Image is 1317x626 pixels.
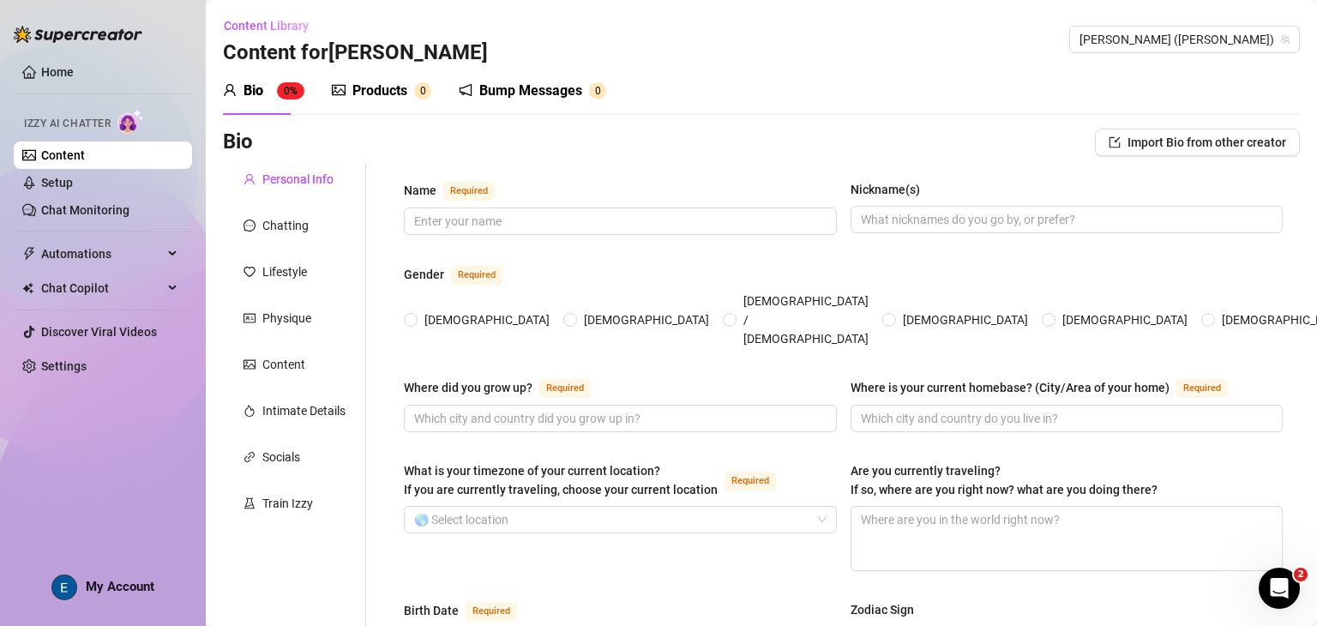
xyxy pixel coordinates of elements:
[223,83,237,97] span: user
[896,310,1035,329] span: [DEMOGRAPHIC_DATA]
[277,82,304,99] sup: 0%
[244,81,263,101] div: Bio
[262,401,346,420] div: Intimate Details
[851,180,920,199] div: Nickname(s)
[41,240,163,268] span: Automations
[52,575,76,599] img: ACg8ocLcPRSDFD1_FgQTWMGHesrdCMFi59PFqVtBfnK-VGsPLWuquQ=s96-c
[861,409,1270,428] input: Where is your current homebase? (City/Area of your home)
[24,116,111,132] span: Izzy AI Chatter
[41,176,73,190] a: Setup
[1109,136,1121,148] span: import
[22,247,36,261] span: thunderbolt
[851,464,1158,497] span: Are you currently traveling? If so, where are you right now? what are you doing there?
[404,377,610,398] label: Where did you grow up?
[244,173,256,185] span: user
[861,210,1270,229] input: Nickname(s)
[414,82,431,99] sup: 0
[404,600,536,621] label: Birth Date
[224,19,309,33] span: Content Library
[41,65,74,79] a: Home
[117,109,144,134] img: AI Chatter
[1095,129,1300,156] button: Import Bio from other creator
[725,472,776,491] span: Required
[41,359,87,373] a: Settings
[1259,568,1300,609] iframe: Intercom live chat
[1079,27,1290,52] span: Jaylie (jaylietori)
[414,212,823,231] input: Name
[244,497,256,509] span: experiment
[577,310,716,329] span: [DEMOGRAPHIC_DATA]
[1128,135,1286,149] span: Import Bio from other creator
[851,378,1170,397] div: Where is your current homebase? (City/Area of your home)
[244,405,256,417] span: fire
[14,26,142,43] img: logo-BBDzfeDw.svg
[851,600,926,619] label: Zodiac Sign
[404,180,514,201] label: Name
[539,379,591,398] span: Required
[1176,379,1228,398] span: Required
[244,451,256,463] span: link
[851,600,914,619] div: Zodiac Sign
[332,83,346,97] span: picture
[262,216,309,235] div: Chatting
[262,309,311,328] div: Physique
[1055,310,1194,329] span: [DEMOGRAPHIC_DATA]
[262,170,334,189] div: Personal Info
[41,274,163,302] span: Chat Copilot
[262,494,313,513] div: Train Izzy
[1280,34,1290,45] span: team
[589,82,606,99] sup: 0
[404,265,444,284] div: Gender
[459,83,472,97] span: notification
[41,203,129,217] a: Chat Monitoring
[404,464,718,497] span: What is your timezone of your current location? If you are currently traveling, choose your curre...
[244,220,256,232] span: message
[86,579,154,594] span: My Account
[418,310,556,329] span: [DEMOGRAPHIC_DATA]
[737,292,875,348] span: [DEMOGRAPHIC_DATA] / [DEMOGRAPHIC_DATA]
[22,282,33,294] img: Chat Copilot
[404,181,436,200] div: Name
[443,182,495,201] span: Required
[851,180,932,199] label: Nickname(s)
[451,266,502,285] span: Required
[1294,568,1308,581] span: 2
[262,262,307,281] div: Lifestyle
[41,148,85,162] a: Content
[352,81,407,101] div: Products
[223,39,488,67] h3: Content for [PERSON_NAME]
[223,129,253,156] h3: Bio
[404,264,521,285] label: Gender
[414,409,823,428] input: Where did you grow up?
[262,355,305,374] div: Content
[244,358,256,370] span: picture
[404,378,532,397] div: Where did you grow up?
[262,448,300,466] div: Socials
[851,377,1247,398] label: Where is your current homebase? (City/Area of your home)
[244,266,256,278] span: heart
[223,12,322,39] button: Content Library
[466,602,517,621] span: Required
[41,325,157,339] a: Discover Viral Videos
[404,601,459,620] div: Birth Date
[244,312,256,324] span: idcard
[479,81,582,101] div: Bump Messages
